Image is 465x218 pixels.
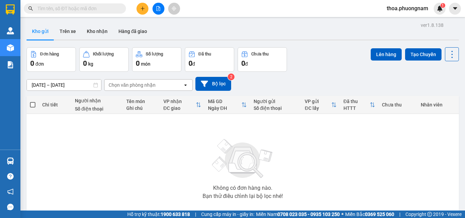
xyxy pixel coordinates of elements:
[241,59,245,67] span: 0
[27,80,101,90] input: Select a date range.
[245,61,248,67] span: đ
[88,61,93,67] span: kg
[27,47,76,72] button: Đơn hàng0đơn
[183,82,188,88] svg: open
[254,99,298,104] div: Người gửi
[93,52,114,56] div: Khối lượng
[208,105,241,111] div: Ngày ĐH
[421,21,444,29] div: ver 1.8.138
[75,106,119,112] div: Số điện thoại
[79,47,129,72] button: Khối lượng0kg
[126,99,157,104] div: Tên món
[54,23,81,39] button: Trên xe
[305,99,331,104] div: VP gửi
[254,105,298,111] div: Số điện thoại
[381,4,434,13] span: thoa.phuongnam
[301,96,340,114] th: Toggle SortBy
[399,211,400,218] span: |
[7,173,14,180] span: question-circle
[109,82,156,88] div: Chọn văn phòng nhận
[343,105,370,111] div: HTTT
[345,211,394,218] span: Miền Bắc
[192,61,195,67] span: đ
[208,99,241,104] div: Mã GD
[205,96,250,114] th: Toggle SortBy
[163,99,196,104] div: VP nhận
[40,52,59,56] div: Đơn hàng
[185,47,234,72] button: Đã thu0đ
[195,211,196,218] span: |
[382,102,414,107] div: Chưa thu
[251,52,269,56] div: Chưa thu
[156,6,161,11] span: file-add
[421,102,455,107] div: Nhân viên
[168,3,180,15] button: aim
[126,105,157,111] div: Ghi chú
[7,44,14,51] img: warehouse-icon
[113,23,153,39] button: Hàng đã giao
[81,23,113,39] button: Kho nhận
[163,105,196,111] div: ĐC giao
[6,4,15,15] img: logo-vxr
[256,211,340,218] span: Miền Nam
[35,61,44,67] span: đơn
[140,6,145,11] span: plus
[365,212,394,217] strong: 0369 525 060
[75,98,119,103] div: Người nhận
[27,23,54,39] button: Kho gửi
[195,77,231,91] button: Bộ lọc
[136,59,140,67] span: 0
[341,213,343,216] span: ⚪️
[161,212,190,217] strong: 1900 633 818
[7,157,14,165] img: warehouse-icon
[209,135,277,183] img: svg+xml;base64,PHN2ZyBjbGFzcz0ibGlzdC1wbHVnX19zdmciIHhtbG5zPSJodHRwOi8vd3d3LnczLm9yZy8yMDAwL3N2Zy...
[340,96,379,114] th: Toggle SortBy
[238,47,287,72] button: Chưa thu0đ
[440,3,445,8] sup: 1
[203,194,283,199] div: Bạn thử điều chỉnh lại bộ lọc nhé!
[7,27,14,34] img: warehouse-icon
[42,102,68,107] div: Chi tiết
[7,188,14,195] span: notification
[146,52,163,56] div: Số lượng
[137,3,148,15] button: plus
[37,5,118,12] input: Tìm tên, số ĐT hoặc mã đơn
[132,47,181,72] button: Số lượng0món
[7,204,14,210] span: message
[141,61,150,67] span: món
[83,59,87,67] span: 0
[452,5,458,12] span: caret-down
[437,5,443,12] img: icon-new-feature
[228,73,235,80] sup: 2
[405,48,442,61] button: Tạo Chuyến
[449,3,461,15] button: caret-down
[28,6,33,11] span: search
[153,3,164,15] button: file-add
[160,96,205,114] th: Toggle SortBy
[189,59,192,67] span: 0
[277,212,340,217] strong: 0708 023 035 - 0935 103 250
[7,61,14,68] img: solution-icon
[343,99,370,104] div: Đã thu
[172,6,176,11] span: aim
[127,211,190,218] span: Hỗ trợ kỹ thuật:
[371,48,402,61] button: Lên hàng
[213,185,272,191] div: Không có đơn hàng nào.
[427,212,432,217] span: copyright
[198,52,211,56] div: Đã thu
[305,105,331,111] div: ĐC lấy
[201,211,254,218] span: Cung cấp máy in - giấy in:
[30,59,34,67] span: 0
[442,3,444,8] span: 1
